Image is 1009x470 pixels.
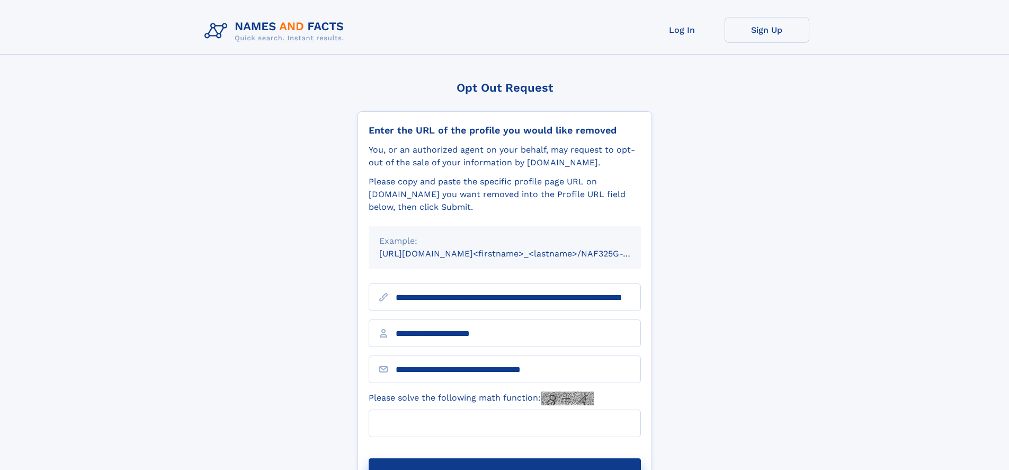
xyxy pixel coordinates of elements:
div: Please copy and paste the specific profile page URL on [DOMAIN_NAME] you want removed into the Pr... [369,175,641,214]
div: Enter the URL of the profile you would like removed [369,125,641,136]
div: You, or an authorized agent on your behalf, may request to opt-out of the sale of your informatio... [369,144,641,169]
small: [URL][DOMAIN_NAME]<firstname>_<lastname>/NAF325G-xxxxxxxx [379,249,661,259]
a: Log In [640,17,725,43]
div: Opt Out Request [358,81,652,94]
img: Logo Names and Facts [200,17,353,46]
a: Sign Up [725,17,809,43]
label: Please solve the following math function: [369,392,594,405]
div: Example: [379,235,630,247]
